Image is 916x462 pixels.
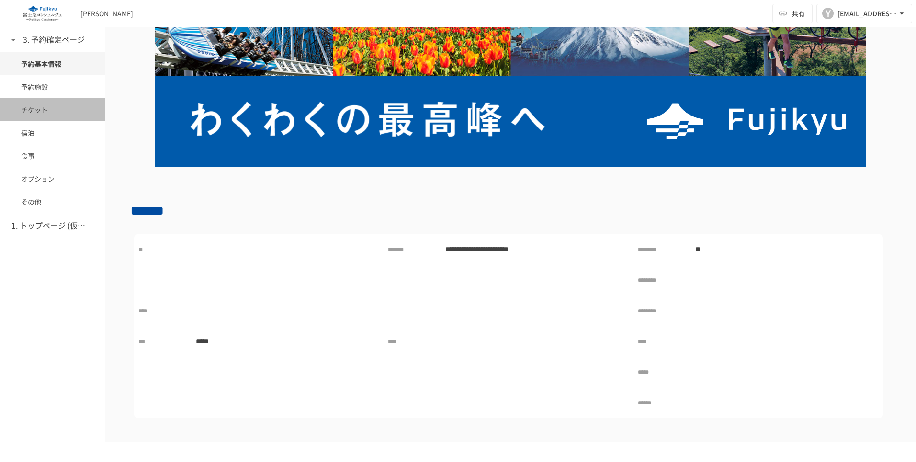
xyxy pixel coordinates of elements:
span: 予約施設 [21,81,84,92]
div: Y [822,8,834,19]
h6: 1. トップページ (仮予約一覧) [11,219,88,232]
span: 食事 [21,150,84,161]
span: その他 [21,196,84,207]
img: eQeGXtYPV2fEKIA3pizDiVdzO5gJTl2ahLbsPaD2E4R [11,6,73,21]
span: オプション [21,173,84,184]
span: 共有 [792,8,805,19]
div: [PERSON_NAME] [80,9,133,19]
span: 宿泊 [21,127,84,138]
h6: 3. 予約確定ページ [23,34,85,46]
span: チケット [21,104,84,115]
button: Y[EMAIL_ADDRESS][DOMAIN_NAME] [816,4,912,23]
button: 共有 [772,4,813,23]
span: 予約基本情報 [21,58,84,69]
div: [EMAIL_ADDRESS][DOMAIN_NAME] [837,8,897,20]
